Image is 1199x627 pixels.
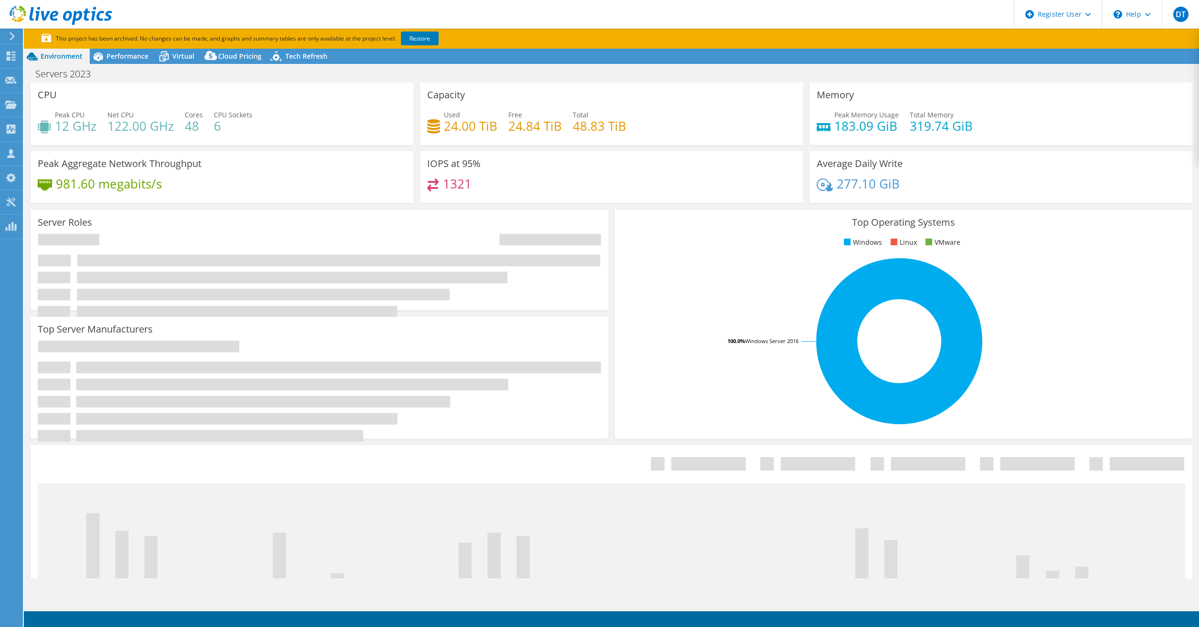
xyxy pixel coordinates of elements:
[573,121,626,131] h4: 48.83 TiB
[910,121,973,131] h4: 319.74 GiB
[41,52,83,61] span: Environment
[508,110,522,119] span: Free
[834,121,899,131] h4: 183.09 GiB
[185,110,203,119] span: Cores
[834,110,899,119] span: Peak Memory Usage
[837,178,900,189] h4: 277.10 GiB
[444,121,497,131] h4: 24.00 TiB
[55,110,84,119] span: Peak CPU
[444,110,460,119] span: Used
[1114,10,1122,19] svg: \n
[31,69,105,79] h1: Servers 2023
[185,121,203,131] h4: 48
[910,110,954,119] span: Total Memory
[888,237,917,248] li: Linux
[214,110,252,119] span: CPU Sockets
[38,158,201,169] h3: Peak Aggregate Network Throughput
[427,158,481,169] h3: IOPS at 95%
[573,110,589,119] span: Total
[55,121,96,131] h4: 12 GHz
[1173,7,1188,22] span: DT
[107,110,134,119] span: Net CPU
[841,237,882,248] li: Windows
[38,324,153,334] h3: Top Server Manufacturers
[107,121,174,131] h4: 122.00 GHz
[727,337,745,345] tspan: 100.0%
[285,52,327,61] span: Tech Refresh
[56,178,162,189] h4: 981.60 megabits/s
[106,52,148,61] span: Performance
[622,217,1185,228] h3: Top Operating Systems
[427,90,465,100] h3: Capacity
[817,90,854,100] h3: Memory
[38,217,92,228] h3: Server Roles
[218,52,262,61] span: Cloud Pricing
[38,90,57,100] h3: CPU
[923,237,960,248] li: VMware
[214,121,252,131] h4: 6
[401,31,439,45] a: Restore
[508,121,562,131] h4: 24.84 TiB
[745,337,799,345] tspan: Windows Server 2016
[172,52,194,61] span: Virtual
[817,158,903,169] h3: Average Daily Write
[443,178,472,189] h4: 1321
[42,33,509,44] p: This project has been archived. No changes can be made, and graphs and summary tables are only av...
